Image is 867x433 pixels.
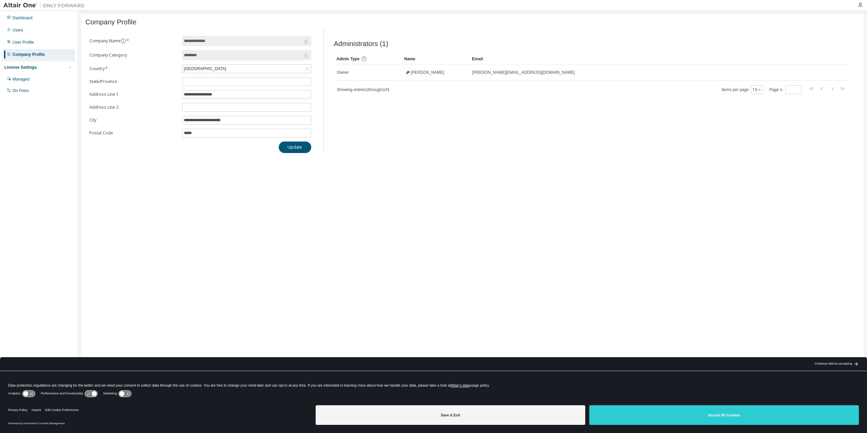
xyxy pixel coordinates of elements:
[4,65,37,70] div: License Settings
[89,92,178,97] label: Address Line 1
[722,85,763,94] span: Items per page
[13,52,45,57] div: Company Profile
[753,87,762,92] button: 10
[183,65,311,73] div: [GEOGRAPHIC_DATA]
[121,38,126,44] button: information
[334,40,388,48] span: Administrators (1)
[3,2,88,9] img: Altair One
[13,77,29,82] div: Managed
[337,57,360,61] span: Admin Type
[85,18,136,26] span: Company Profile
[472,70,575,75] span: [PERSON_NAME][EMAIL_ADDRESS][DOMAIN_NAME]
[337,70,349,75] span: Owner
[89,117,178,123] label: City
[13,40,34,45] div: User Profile
[89,79,178,84] label: State/Province
[89,105,178,110] label: Address Line 2
[89,38,178,44] label: Company Name
[472,53,830,64] div: Email
[13,15,33,21] div: Dashboard
[337,87,390,92] span: Showing entries 1 through 1 of 1
[89,52,178,58] label: Company Category
[89,130,178,136] label: Postal Code
[89,66,178,71] label: Country
[411,70,444,75] span: [PERSON_NAME]
[13,88,29,93] div: On Prem
[769,85,802,94] span: Page n.
[279,142,311,153] button: Update
[183,65,227,72] div: [GEOGRAPHIC_DATA]
[13,27,23,33] div: Users
[404,53,467,64] div: Name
